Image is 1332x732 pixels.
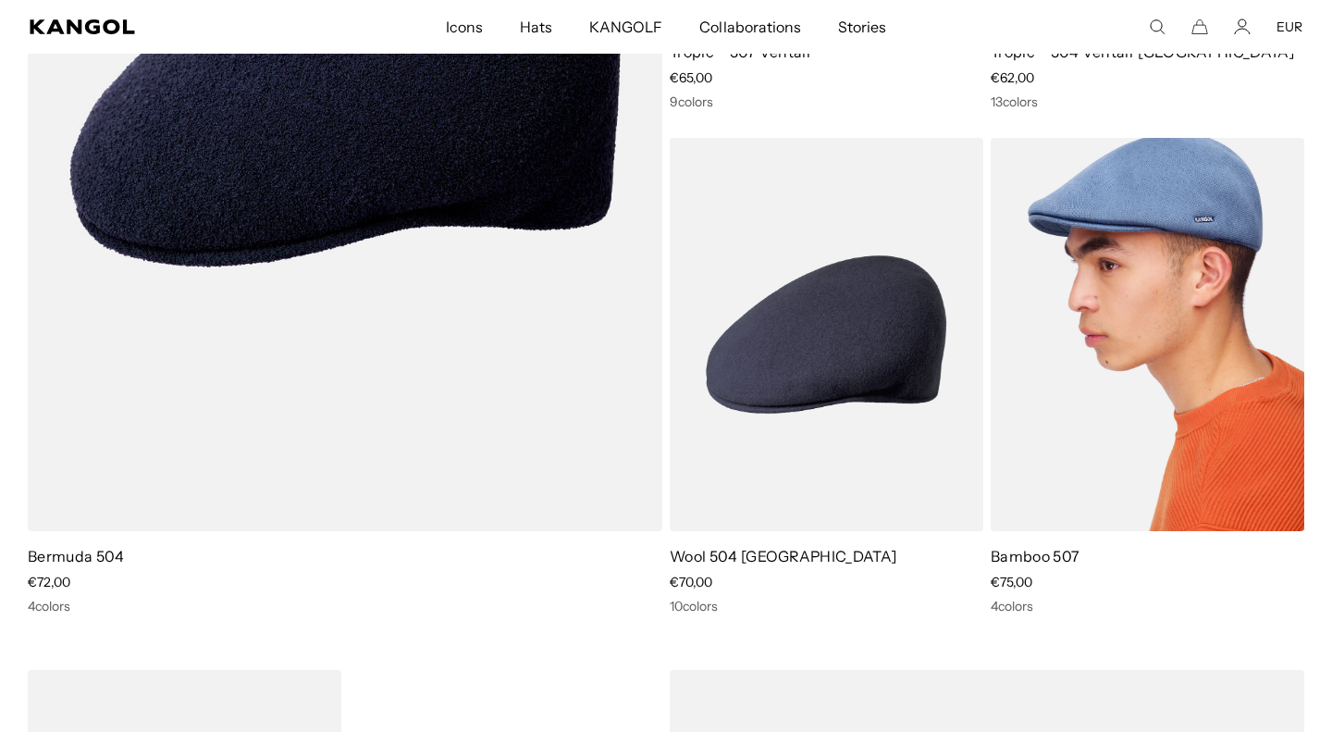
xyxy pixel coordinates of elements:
span: €70,00 [670,574,712,590]
span: €62,00 [991,69,1034,86]
div: 9 colors [670,93,983,110]
a: Kangol [30,19,295,34]
div: 4 colors [28,598,662,614]
button: Cart [1191,19,1208,35]
summary: Search here [1149,19,1165,35]
img: Bamboo 507 [991,138,1304,532]
div: 4 colors [991,598,1304,614]
button: EUR [1276,19,1302,35]
a: Bamboo 507 [991,547,1079,565]
a: Tropic™ 504 Ventair [GEOGRAPHIC_DATA] [991,43,1294,61]
div: 13 colors [991,93,1304,110]
span: €75,00 [991,574,1032,590]
span: €65,00 [670,69,712,86]
a: Bermuda 504 [28,547,125,565]
a: Wool 504 [GEOGRAPHIC_DATA] [670,547,896,565]
a: Account [1234,19,1251,35]
img: Wool 504 USA [670,138,983,532]
a: Tropic™ 507 Ventair [670,43,812,61]
div: 10 colors [670,598,983,614]
span: €72,00 [28,574,70,590]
